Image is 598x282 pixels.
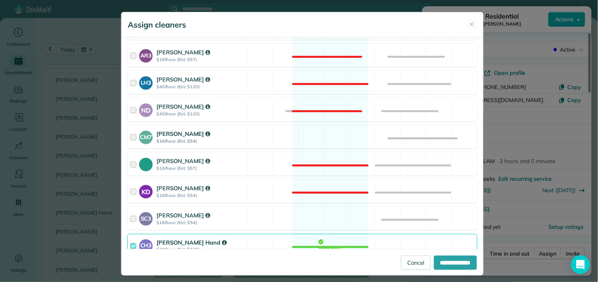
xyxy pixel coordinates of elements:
[156,130,210,137] strong: [PERSON_NAME]
[470,20,474,28] span: ✕
[156,184,210,192] strong: [PERSON_NAME]
[156,165,245,171] strong: $19/hour (Est: $57)
[139,239,153,250] strong: CH3
[156,111,245,117] strong: $40/hour (Est: $120)
[156,84,245,89] strong: $40/hour (Est: $120)
[156,239,227,246] strong: [PERSON_NAME] Hand
[156,220,245,225] strong: $18/hour (Est: $54)
[156,247,245,252] strong: $40/hour (Est: $120)
[156,103,210,110] strong: [PERSON_NAME]
[156,193,245,198] strong: $18/hour (Est: $54)
[139,76,153,87] strong: LH3
[401,256,431,270] a: Cancel
[156,48,210,56] strong: [PERSON_NAME]
[139,131,153,141] strong: CM7
[139,49,153,60] strong: AR3
[156,76,210,83] strong: [PERSON_NAME]
[156,138,245,144] strong: $18/hour (Est: $54)
[156,157,210,165] strong: [PERSON_NAME]
[156,211,210,219] strong: [PERSON_NAME]
[139,212,153,223] strong: SC3
[571,255,590,274] div: Open Intercom Messenger
[139,185,153,197] strong: KD
[156,57,245,62] strong: $19/hour (Est: $57)
[139,104,153,115] strong: ND
[128,19,186,30] h5: Assign cleaners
